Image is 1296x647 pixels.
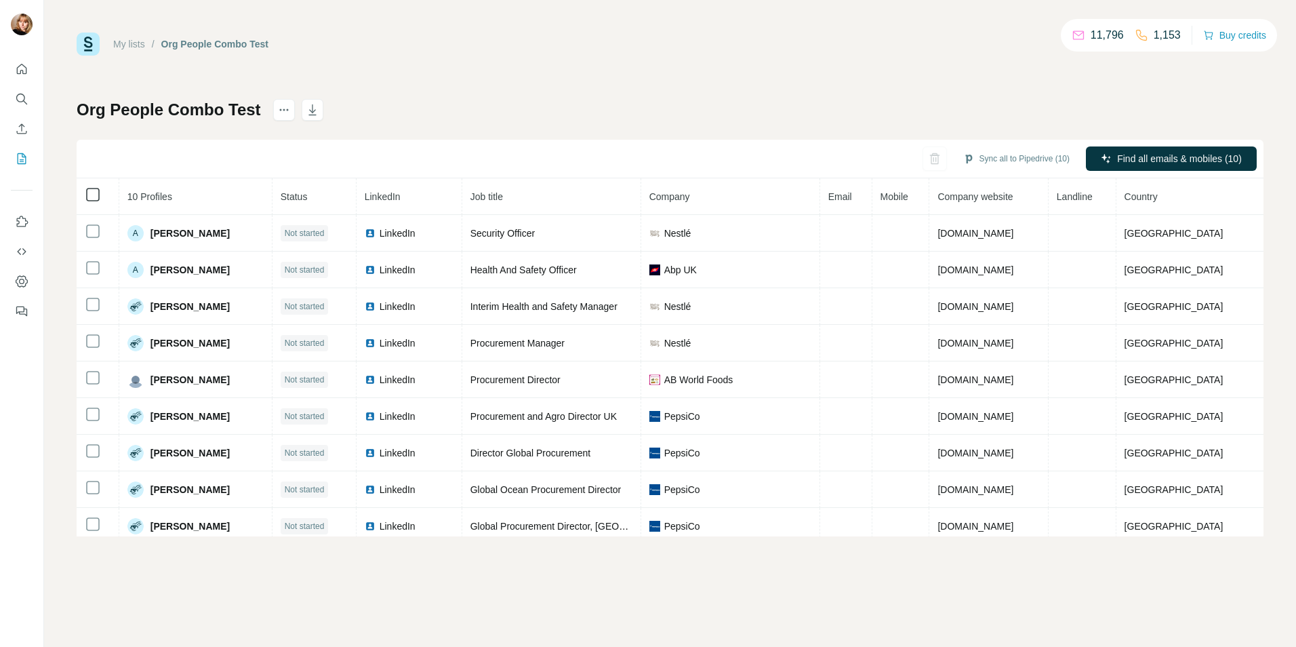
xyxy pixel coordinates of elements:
[664,483,700,496] span: PepsiCo
[1117,152,1242,165] span: Find all emails & mobiles (10)
[937,228,1013,239] span: [DOMAIN_NAME]
[1154,27,1181,43] p: 1,153
[649,191,690,202] span: Company
[150,263,230,277] span: [PERSON_NAME]
[1125,301,1223,312] span: [GEOGRAPHIC_DATA]
[937,484,1013,495] span: [DOMAIN_NAME]
[470,374,561,385] span: Procurement Director
[649,484,660,495] img: company-logo
[365,448,376,458] img: LinkedIn logo
[113,39,145,50] a: My lists
[127,298,144,315] img: Avatar
[150,227,230,240] span: [PERSON_NAME]
[470,448,590,458] span: Director Global Procurement
[470,301,617,312] span: Interim Health and Safety Manager
[285,520,325,532] span: Not started
[649,411,660,422] img: company-logo
[365,374,376,385] img: LinkedIn logo
[649,338,660,349] img: company-logo
[380,336,416,350] span: LinkedIn
[380,446,416,460] span: LinkedIn
[127,225,144,241] div: A
[380,373,416,387] span: LinkedIn
[937,411,1013,422] span: [DOMAIN_NAME]
[380,483,416,496] span: LinkedIn
[127,518,144,534] img: Avatar
[1057,191,1093,202] span: Landline
[470,264,577,275] span: Health And Safety Officer
[380,263,416,277] span: LinkedIn
[937,301,1013,312] span: [DOMAIN_NAME]
[150,300,230,313] span: [PERSON_NAME]
[77,99,261,121] h1: Org People Combo Test
[380,227,416,240] span: LinkedIn
[152,37,155,51] li: /
[273,99,295,121] button: actions
[664,373,733,387] span: AB World Foods
[285,227,325,239] span: Not started
[365,484,376,495] img: LinkedIn logo
[937,521,1013,532] span: [DOMAIN_NAME]
[365,521,376,532] img: LinkedIn logo
[470,521,729,532] span: Global Procurement Director, [GEOGRAPHIC_DATA], Directs
[281,191,308,202] span: Status
[1125,264,1223,275] span: [GEOGRAPHIC_DATA]
[1125,228,1223,239] span: [GEOGRAPHIC_DATA]
[664,519,700,533] span: PepsiCo
[1086,146,1257,171] button: Find all emails & mobiles (10)
[380,410,416,423] span: LinkedIn
[470,338,565,349] span: Procurement Manager
[285,410,325,423] span: Not started
[285,300,325,313] span: Not started
[150,410,230,423] span: [PERSON_NAME]
[365,228,376,239] img: LinkedIn logo
[150,483,230,496] span: [PERSON_NAME]
[380,519,416,533] span: LinkedIn
[470,191,503,202] span: Job title
[937,264,1013,275] span: [DOMAIN_NAME]
[649,301,660,312] img: company-logo
[11,57,33,81] button: Quick start
[649,374,660,385] img: company-logo
[649,228,660,239] img: company-logo
[828,191,852,202] span: Email
[365,301,376,312] img: LinkedIn logo
[1125,448,1223,458] span: [GEOGRAPHIC_DATA]
[954,149,1079,169] button: Sync all to Pipedrive (10)
[664,336,691,350] span: Nestlé
[649,521,660,532] img: company-logo
[285,264,325,276] span: Not started
[11,146,33,171] button: My lists
[365,338,376,349] img: LinkedIn logo
[1125,191,1158,202] span: Country
[470,484,622,495] span: Global Ocean Procurement Director
[127,372,144,388] img: Avatar
[127,408,144,425] img: Avatar
[937,338,1013,349] span: [DOMAIN_NAME]
[150,336,230,350] span: [PERSON_NAME]
[664,446,700,460] span: PepsiCo
[880,191,908,202] span: Mobile
[664,227,691,240] span: Nestlé
[380,300,416,313] span: LinkedIn
[285,374,325,386] span: Not started
[1091,27,1124,43] p: 11,796
[150,519,230,533] span: [PERSON_NAME]
[1203,26,1266,45] button: Buy credits
[11,210,33,234] button: Use Surfe on LinkedIn
[664,410,700,423] span: PepsiCo
[1125,411,1223,422] span: [GEOGRAPHIC_DATA]
[11,87,33,111] button: Search
[1125,484,1223,495] span: [GEOGRAPHIC_DATA]
[1125,338,1223,349] span: [GEOGRAPHIC_DATA]
[11,14,33,35] img: Avatar
[11,117,33,141] button: Enrich CSV
[127,445,144,461] img: Avatar
[127,335,144,351] img: Avatar
[365,191,401,202] span: LinkedIn
[365,411,376,422] img: LinkedIn logo
[150,373,230,387] span: [PERSON_NAME]
[285,447,325,459] span: Not started
[470,228,535,239] span: Security Officer
[649,264,660,275] img: company-logo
